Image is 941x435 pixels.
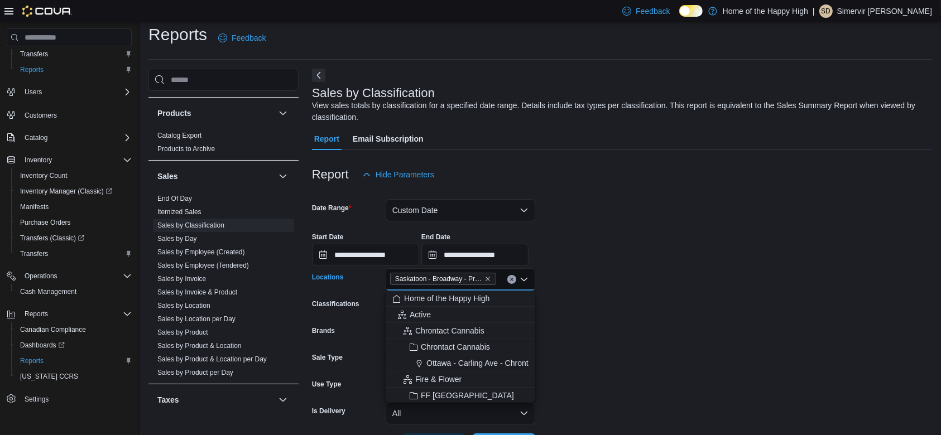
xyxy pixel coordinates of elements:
[2,107,136,123] button: Customers
[386,307,535,323] button: Active
[16,323,132,336] span: Canadian Compliance
[157,207,201,216] span: Itemized Sales
[20,153,56,167] button: Inventory
[11,62,136,78] button: Reports
[157,171,274,182] button: Sales
[20,85,46,99] button: Users
[507,275,516,284] button: Clear input
[312,69,325,82] button: Next
[157,328,208,336] a: Sales by Product
[25,111,57,120] span: Customers
[157,221,224,229] a: Sales by Classification
[16,231,89,245] a: Transfers (Classic)
[16,216,75,229] a: Purchase Orders
[25,156,52,165] span: Inventory
[386,199,535,221] button: Custom Date
[2,130,136,146] button: Catalog
[386,371,535,388] button: Fire & Flower
[157,355,267,364] span: Sales by Product & Location per Day
[276,170,290,183] button: Sales
[157,302,210,310] a: Sales by Location
[16,185,132,198] span: Inventory Manager (Classic)
[20,131,52,144] button: Catalog
[232,32,266,43] span: Feedback
[20,109,61,122] a: Customers
[2,391,136,407] button: Settings
[386,355,535,371] button: Ottawa - Carling Ave - Chrontact Cannabis
[723,4,808,18] p: Home of the Happy High
[16,47,132,61] span: Transfers
[11,199,136,215] button: Manifests
[16,63,132,76] span: Reports
[157,131,201,140] span: Catalog Export
[157,275,206,283] a: Sales by Invoice
[358,163,439,186] button: Hide Parameters
[157,301,210,310] span: Sales by Location
[312,244,419,266] input: Press the down key to open a popover containing a calendar.
[157,132,201,139] a: Catalog Export
[157,208,201,216] a: Itemized Sales
[821,4,830,18] span: SD
[20,85,132,99] span: Users
[395,273,482,284] span: Saskatoon - Broadway - Prairie Records
[157,355,267,363] a: Sales by Product & Location per Day
[16,185,117,198] a: Inventory Manager (Classic)
[20,218,71,227] span: Purchase Orders
[386,339,535,355] button: Chrontact Cannabis
[16,169,132,182] span: Inventory Count
[312,407,345,415] label: Is Delivery
[16,323,90,336] a: Canadian Compliance
[16,247,132,260] span: Transfers
[390,273,496,285] span: Saskatoon - Broadway - Prairie Records
[2,306,136,322] button: Reports
[157,248,245,256] a: Sales by Employee (Created)
[16,339,69,352] a: Dashboards
[11,230,136,246] a: Transfers (Classic)
[312,380,341,389] label: Use Type
[157,195,192,202] a: End Of Day
[148,23,207,46] h1: Reports
[484,275,491,282] button: Remove Saskatoon - Broadway - Prairie Records from selection in this group
[20,50,48,59] span: Transfers
[25,272,57,281] span: Operations
[16,370,83,383] a: [US_STATE] CCRS
[314,128,339,150] span: Report
[2,268,136,284] button: Operations
[11,353,136,369] button: Reports
[20,171,68,180] span: Inventory Count
[157,145,215,153] a: Products to Archive
[11,337,136,353] a: Dashboards
[276,107,290,120] button: Products
[312,86,435,100] h3: Sales by Classification
[386,291,535,307] button: Home of the Happy High
[2,84,136,100] button: Users
[20,131,132,144] span: Catalog
[2,152,136,168] button: Inventory
[157,108,274,119] button: Products
[16,216,132,229] span: Purchase Orders
[157,221,224,230] span: Sales by Classification
[148,129,299,160] div: Products
[20,372,78,381] span: [US_STATE] CCRS
[20,356,44,365] span: Reports
[20,202,49,211] span: Manifests
[386,388,535,404] button: FF [GEOGRAPHIC_DATA]
[11,215,136,230] button: Purchase Orders
[312,204,352,212] label: Date Range
[20,249,48,258] span: Transfers
[157,315,236,323] a: Sales by Location per Day
[157,234,197,243] span: Sales by Day
[312,100,926,123] div: View sales totals by classification for a specified date range. Details include tax types per cla...
[16,63,48,76] a: Reports
[16,354,48,368] a: Reports
[11,168,136,183] button: Inventory Count
[421,244,529,266] input: Press the down key to open a popover containing a calendar.
[157,328,208,337] span: Sales by Product
[386,323,535,339] button: Chrontact Cannabis
[25,88,42,96] span: Users
[16,231,132,245] span: Transfers (Classic)
[20,341,65,350] span: Dashboards
[11,284,136,299] button: Cash Management
[20,307,132,321] span: Reports
[25,310,48,318] span: Reports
